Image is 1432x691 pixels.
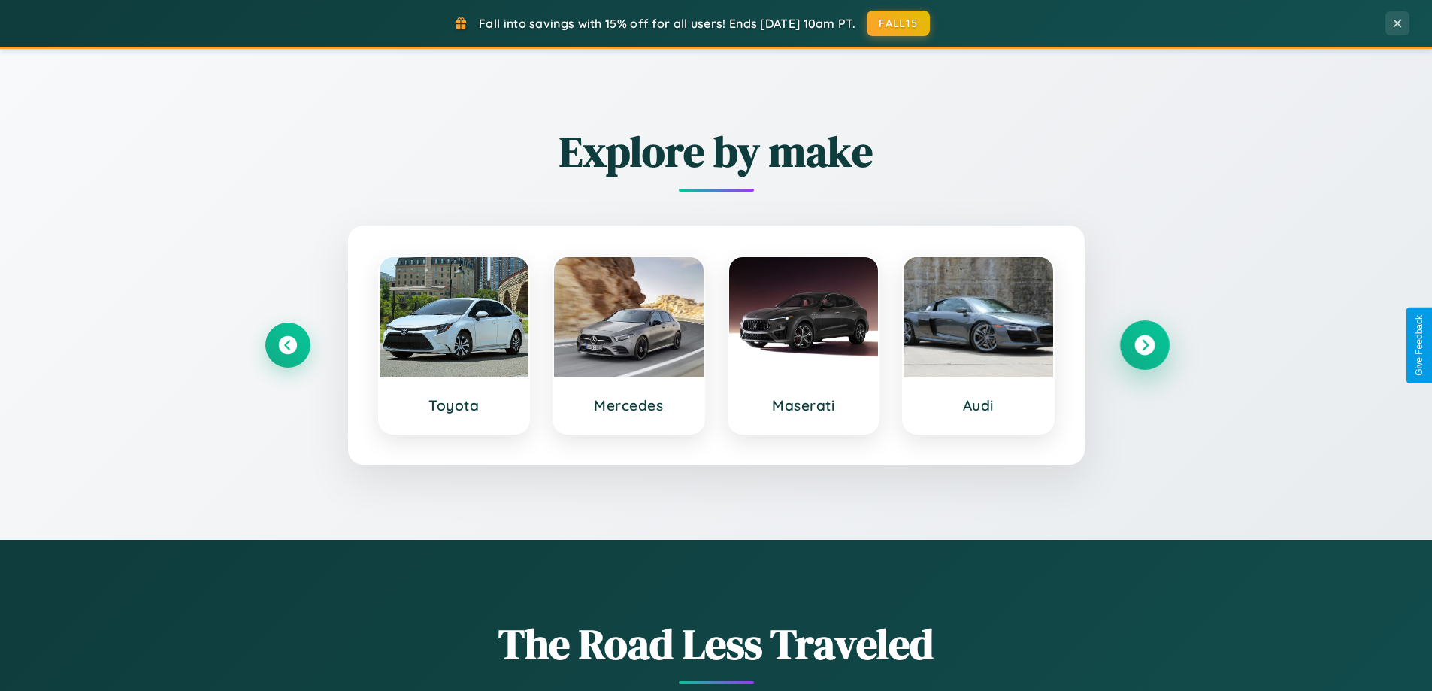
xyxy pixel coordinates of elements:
[265,123,1167,180] h2: Explore by make
[867,11,930,36] button: FALL15
[919,396,1038,414] h3: Audi
[744,396,864,414] h3: Maserati
[569,396,689,414] h3: Mercedes
[265,615,1167,673] h1: The Road Less Traveled
[479,16,855,31] span: Fall into savings with 15% off for all users! Ends [DATE] 10am PT.
[395,396,514,414] h3: Toyota
[1414,315,1424,376] div: Give Feedback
